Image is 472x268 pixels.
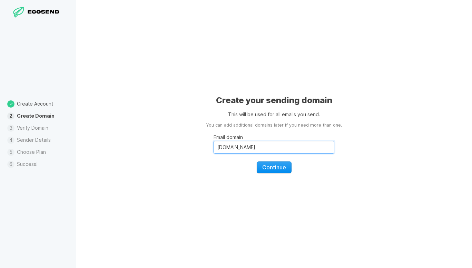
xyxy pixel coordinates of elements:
h1: Create your sending domain [216,95,332,106]
p: Email domain [214,133,334,141]
button: Continue [257,161,292,173]
aside: You can add additional domains later if you need more than one. [206,122,342,129]
input: Email domain [214,141,334,153]
span: Continue [262,164,286,171]
p: This will be used for all emails you send. [228,111,320,118]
